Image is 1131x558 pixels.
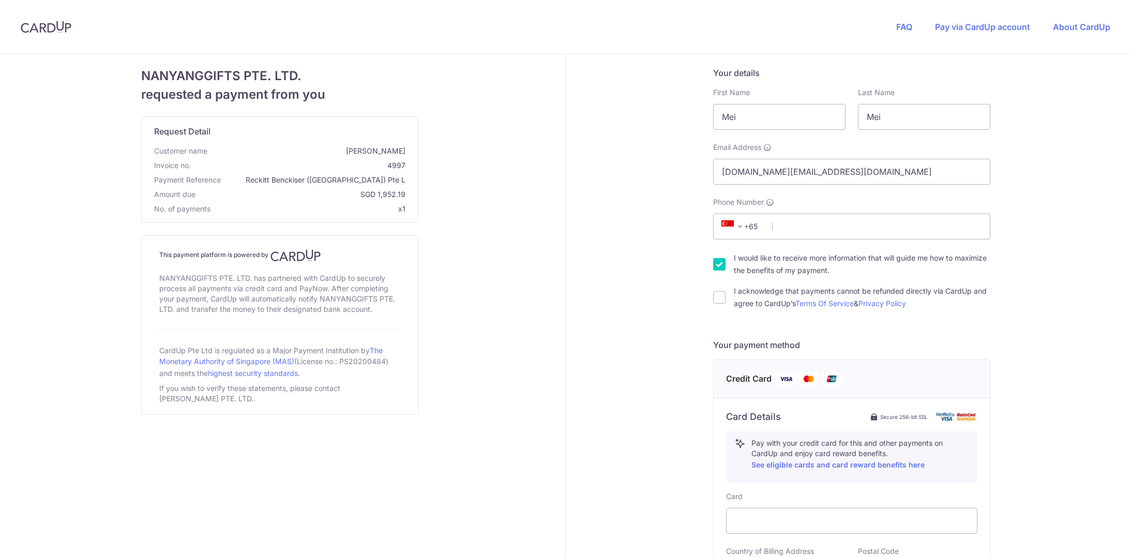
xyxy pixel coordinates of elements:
span: NANYANGGIFTS PTE. LTD. [141,67,418,85]
input: First name [713,104,846,130]
iframe: Secure card payment input frame [735,515,969,527]
span: SGD 1,952.19 [200,189,405,200]
img: card secure [936,412,977,421]
span: Credit Card [726,372,772,385]
iframe: Opens a widget where you can find more information [1065,527,1121,553]
input: Email address [713,159,990,185]
h5: Your details [713,67,990,79]
span: translation missing: en.request_detail [154,126,210,137]
span: Invoice no. [154,160,191,171]
label: I would like to receive more information that will guide me how to maximize the benefits of my pa... [734,252,990,277]
img: Mastercard [798,372,819,385]
span: Email Address [713,142,761,153]
h6: Card Details [726,411,781,423]
label: Country of Billing Address [726,546,814,556]
a: About CardUp [1053,22,1110,32]
span: No. of payments [154,204,210,214]
span: +65 [721,220,746,233]
span: 4997 [195,160,405,171]
h4: This payment platform is powered by [159,249,400,262]
span: x1 [398,204,405,213]
span: [PERSON_NAME] [212,146,405,156]
label: Card [726,491,743,502]
a: Privacy Policy [858,299,906,308]
span: Secure 256-bit SSL [880,413,928,421]
a: Terms Of Service [795,299,854,308]
img: CardUp [270,249,321,262]
input: Last name [858,104,990,130]
span: Amount due [154,189,195,200]
span: Customer name [154,146,207,156]
a: Pay via CardUp account [935,22,1030,32]
div: NANYANGGIFTS PTE. LTD. has partnered with CardUp to securely process all payments via credit card... [159,271,400,316]
img: Union Pay [821,372,842,385]
div: CardUp Pte Ltd is regulated as a Major Payment Institution by (License no.: PS20200484) and meets... [159,342,400,381]
span: translation missing: en.payment_reference [154,175,221,184]
span: Reckitt Benckiser ([GEOGRAPHIC_DATA]) Pte L [225,175,405,185]
a: highest security standards [208,369,298,378]
a: FAQ [896,22,912,32]
span: +65 [718,220,765,233]
span: requested a payment from you [141,85,418,104]
label: Last Name [858,87,895,98]
label: Postal Code [858,546,899,556]
p: Pay with your credit card for this and other payments on CardUp and enjoy card reward benefits. [751,438,969,471]
h5: Your payment method [713,339,990,351]
a: See eligible cards and card reward benefits here [751,460,925,469]
img: CardUp [21,21,71,33]
div: If you wish to verify these statements, please contact [PERSON_NAME] PTE. LTD.. [159,381,400,406]
span: Phone Number [713,197,764,207]
img: Visa [776,372,796,385]
label: First Name [713,87,750,98]
label: I acknowledge that payments cannot be refunded directly via CardUp and agree to CardUp’s & [734,285,990,310]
